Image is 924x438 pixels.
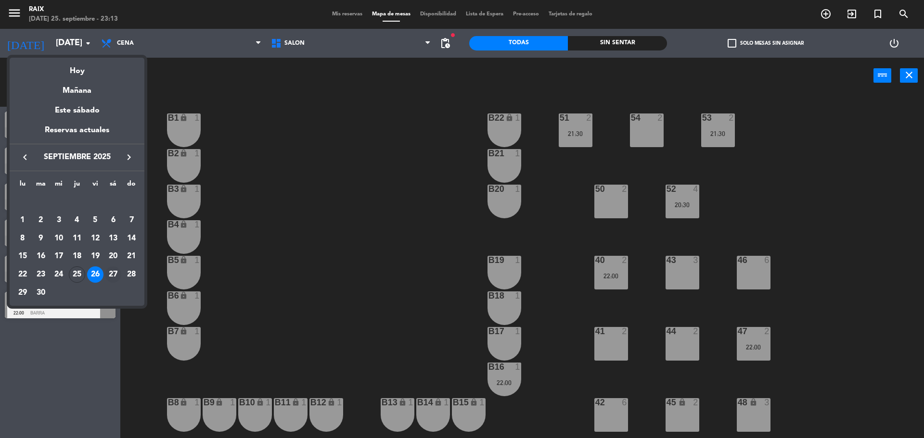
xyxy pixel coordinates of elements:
[33,248,49,264] div: 16
[32,284,50,302] td: 30 de septiembre de 2025
[33,230,49,247] div: 9
[32,211,50,229] td: 2 de septiembre de 2025
[14,266,31,283] div: 22
[16,151,34,163] button: keyboard_arrow_left
[50,178,68,193] th: miércoles
[68,178,86,193] th: jueves
[105,212,121,228] div: 6
[10,77,144,97] div: Mañana
[69,230,85,247] div: 11
[19,151,31,163] i: keyboard_arrow_left
[33,212,49,228] div: 2
[13,211,32,229] td: 1 de septiembre de 2025
[105,230,121,247] div: 13
[50,211,68,229] td: 3 de septiembre de 2025
[122,229,141,248] td: 14 de septiembre de 2025
[87,266,103,283] div: 26
[123,266,140,283] div: 28
[34,151,120,163] span: septiembre 2025
[122,247,141,265] td: 21 de septiembre de 2025
[32,247,50,265] td: 16 de septiembre de 2025
[104,178,123,193] th: sábado
[68,211,86,229] td: 4 de septiembre de 2025
[87,248,103,264] div: 19
[86,265,104,284] td: 26 de septiembre de 2025
[13,193,141,211] td: SEP.
[51,266,67,283] div: 24
[13,265,32,284] td: 22 de septiembre de 2025
[120,151,138,163] button: keyboard_arrow_right
[10,124,144,144] div: Reservas actuales
[69,266,85,283] div: 25
[123,230,140,247] div: 14
[86,178,104,193] th: viernes
[33,266,49,283] div: 23
[50,247,68,265] td: 17 de septiembre de 2025
[122,265,141,284] td: 28 de septiembre de 2025
[122,178,141,193] th: domingo
[32,229,50,248] td: 9 de septiembre de 2025
[68,265,86,284] td: 25 de septiembre de 2025
[14,212,31,228] div: 1
[86,229,104,248] td: 12 de septiembre de 2025
[104,265,123,284] td: 27 de septiembre de 2025
[104,247,123,265] td: 20 de septiembre de 2025
[51,212,67,228] div: 3
[105,248,121,264] div: 20
[123,212,140,228] div: 7
[68,229,86,248] td: 11 de septiembre de 2025
[14,230,31,247] div: 8
[13,247,32,265] td: 15 de septiembre de 2025
[69,212,85,228] div: 4
[50,229,68,248] td: 10 de septiembre de 2025
[32,178,50,193] th: martes
[51,248,67,264] div: 17
[51,230,67,247] div: 10
[33,285,49,301] div: 30
[87,212,103,228] div: 5
[13,229,32,248] td: 8 de septiembre de 2025
[123,248,140,264] div: 21
[68,247,86,265] td: 18 de septiembre de 2025
[87,230,103,247] div: 12
[104,229,123,248] td: 13 de septiembre de 2025
[10,97,144,124] div: Este sábado
[122,211,141,229] td: 7 de septiembre de 2025
[86,247,104,265] td: 19 de septiembre de 2025
[32,265,50,284] td: 23 de septiembre de 2025
[13,284,32,302] td: 29 de septiembre de 2025
[14,285,31,301] div: 29
[10,58,144,77] div: Hoy
[105,266,121,283] div: 27
[50,265,68,284] td: 24 de septiembre de 2025
[14,248,31,264] div: 15
[69,248,85,264] div: 18
[86,211,104,229] td: 5 de septiembre de 2025
[123,151,135,163] i: keyboard_arrow_right
[104,211,123,229] td: 6 de septiembre de 2025
[13,178,32,193] th: lunes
